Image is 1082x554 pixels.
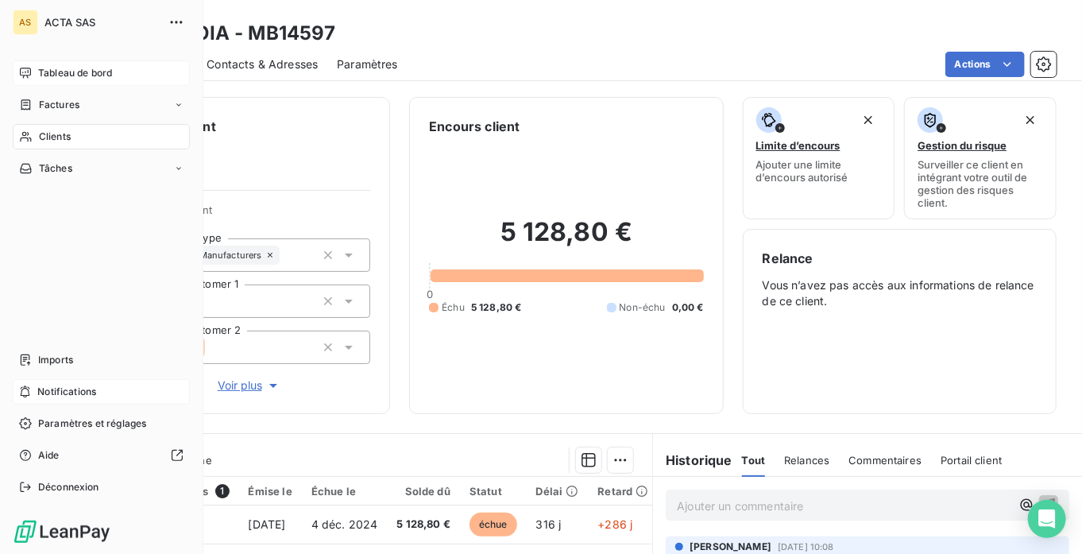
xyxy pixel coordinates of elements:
[13,10,38,35] div: AS
[311,517,378,531] span: 4 déc. 2024
[427,288,433,300] span: 0
[249,517,286,531] span: [DATE]
[763,249,1037,394] div: Vous n’avez pas accès aux informations de relance de ce client.
[249,485,292,498] div: Émise le
[536,485,579,498] div: Délai
[848,454,922,467] span: Commentaires
[39,130,71,144] span: Clients
[39,161,72,176] span: Tâches
[207,56,318,72] span: Contacts & Adresses
[37,385,96,399] span: Notifications
[38,353,73,367] span: Imports
[396,517,450,533] span: 5 128,80 €
[470,513,517,537] span: échue
[128,203,370,226] span: Propriétés Client
[620,300,666,315] span: Non-échu
[918,139,1007,152] span: Gestion du risque
[742,454,766,467] span: Tout
[756,139,840,152] span: Limite d’encours
[128,377,370,394] button: Voir plus
[396,485,450,498] div: Solde dû
[311,485,378,498] div: Échue le
[756,158,882,184] span: Ajouter une limite d’encours autorisé
[743,97,895,219] button: Limite d’encoursAjouter une limite d’encours autorisé
[597,485,648,498] div: Retard
[672,300,704,315] span: 0,00 €
[597,517,632,531] span: +286 j
[205,340,218,354] input: Ajouter une valeur
[38,480,99,494] span: Déconnexion
[38,416,146,431] span: Paramètres et réglages
[470,485,517,498] div: Statut
[44,16,159,29] span: ACTA SAS
[429,216,703,264] h2: 5 128,80 €
[140,19,336,48] h3: SEQUOIA - MB14597
[941,454,1002,467] span: Portail client
[471,300,522,315] span: 5 128,80 €
[653,451,732,470] h6: Historique
[945,52,1025,77] button: Actions
[218,378,281,393] span: Voir plus
[337,56,398,72] span: Paramètres
[13,519,111,544] img: Logo LeanPay
[763,249,1037,268] h6: Relance
[146,250,262,260] span: Automotive Manufacturers
[38,448,60,463] span: Aide
[13,443,190,468] a: Aide
[215,484,230,498] span: 1
[429,117,520,136] h6: Encours client
[918,158,1043,209] span: Surveiller ce client en intégrant votre outil de gestion des risques client.
[1028,500,1066,538] div: Open Intercom Messenger
[778,542,834,552] span: [DATE] 10:08
[280,248,292,262] input: Ajouter une valeur
[904,97,1057,219] button: Gestion du risqueSurveiller ce client en intégrant votre outil de gestion des risques client.
[96,117,370,136] h6: Informations client
[38,66,112,80] span: Tableau de bord
[784,454,829,467] span: Relances
[536,517,562,531] span: 316 j
[39,98,79,112] span: Factures
[690,540,771,554] span: [PERSON_NAME]
[442,300,465,315] span: Échu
